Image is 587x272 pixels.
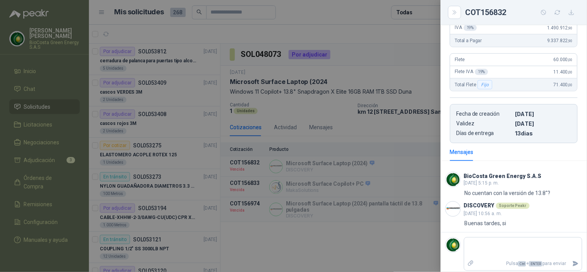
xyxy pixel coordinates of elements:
[457,111,512,117] p: Fecha de creación
[450,8,459,17] button: Close
[446,202,460,216] img: Company Logo
[464,257,477,270] label: Adjuntar archivos
[548,38,573,43] span: 9.337.822
[554,69,573,75] span: 11.400
[457,120,512,127] p: Validez
[478,80,492,89] div: Fijo
[568,39,573,43] span: ,90
[554,82,573,87] span: 71.400
[529,261,543,267] span: ENTER
[518,261,526,267] span: Ctrl
[455,25,477,31] span: IVA
[464,204,495,208] h3: DISCOVERY
[464,211,502,216] span: [DATE] 10:56 a. m.
[515,120,571,127] p: [DATE]
[568,83,573,87] span: ,00
[496,203,530,209] div: Soporte Peakr
[515,111,571,117] p: [DATE]
[464,174,542,178] h3: BioCosta Green Energy S.A.S
[464,25,477,31] div: 19 %
[475,69,489,75] div: 19 %
[464,180,499,186] span: [DATE] 5:15 p. m.
[568,58,573,62] span: ,00
[568,70,573,74] span: ,00
[569,257,582,270] button: Enviar
[450,148,474,156] div: Mensajes
[455,80,494,89] span: Total Flete
[554,57,573,62] span: 60.000
[477,257,570,270] p: Pulsa + para enviar
[515,130,571,137] p: 13 dias
[465,189,551,197] p: No cuentan con la versión de 13.8"?
[465,219,507,228] p: Buenas tardes, si
[465,6,578,19] div: COT156832
[446,172,460,187] img: Company Logo
[455,57,465,62] span: Flete
[455,69,488,75] span: Flete IVA
[455,38,482,43] span: Total a Pagar
[457,130,512,137] p: Días de entrega
[568,26,573,30] span: ,90
[446,238,460,252] img: Company Logo
[548,25,573,31] span: 1.490.912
